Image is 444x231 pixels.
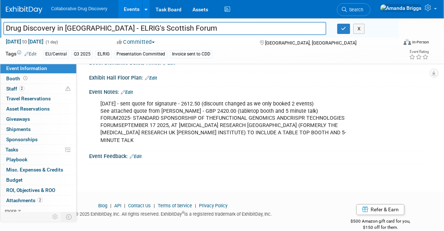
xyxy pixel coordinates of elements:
[6,136,38,142] span: Sponsorships
[6,116,30,122] span: Giveaways
[0,175,76,185] a: Budget
[6,86,24,92] span: Staff
[0,124,76,134] a: Shipments
[0,114,76,124] a: Giveaways
[65,86,70,92] span: Potential Scheduling Conflict -- at least one attendee is tagged in another overlapping event.
[72,50,93,58] div: Q3 2025
[5,38,44,45] span: [DATE] [DATE]
[0,63,76,73] a: Event Information
[170,50,213,58] div: Invoice sent to CDD
[0,135,76,145] a: Sponsorships
[6,177,23,183] span: Budget
[182,211,185,215] sup: ®
[99,203,108,209] a: Blog
[199,203,228,209] a: Privacy Policy
[19,86,24,91] span: 2
[6,65,47,71] span: Event Information
[129,203,151,209] a: Contact Us
[347,7,364,12] span: Search
[24,51,37,57] a: Edit
[6,96,51,101] span: Travel Reservations
[21,39,28,45] span: to
[0,165,76,175] a: Misc. Expenses & Credits
[353,24,365,34] button: X
[0,206,76,216] a: more
[145,76,157,81] a: Edit
[6,76,29,81] span: Booth
[332,225,429,231] div: $150 off for them.
[37,197,43,203] span: 2
[0,155,76,165] a: Playbook
[114,50,167,58] div: Presentation Committed
[0,104,76,114] a: Asset Reservations
[0,185,76,195] a: ROI, Objectives & ROO
[194,203,198,209] span: |
[5,147,18,153] span: Tasks
[5,208,16,213] span: more
[95,97,361,148] div: [DATE] - sent quote for signature - 2612.50 (discount changed as we only booked 2 events) See att...
[6,157,27,162] span: Playbook
[380,4,422,12] img: Amanda Briggs
[152,203,157,209] span: |
[0,145,76,155] a: Tasks
[0,94,76,104] a: Travel Reservations
[51,6,107,11] span: Collaborative Drug Discovery
[356,204,405,215] a: Refer & Earn
[6,187,55,193] span: ROI, Objectives & ROO
[43,50,69,58] div: EU/Central
[0,74,76,84] a: Booth
[5,50,37,58] td: Tags
[5,209,321,218] div: Copyright © 2025 ExhibitDay, Inc. All rights reserved. ExhibitDay is a registered trademark of Ex...
[95,50,112,58] div: ELRIG
[332,214,429,231] div: $500 Amazon gift card for you,
[89,86,429,96] div: Event Notes:
[114,38,158,46] button: Committed
[6,106,50,112] span: Asset Reservations
[265,40,357,46] span: [GEOGRAPHIC_DATA], [GEOGRAPHIC_DATA]
[6,197,43,203] span: Attachments
[130,154,142,159] a: Edit
[412,39,429,45] div: In-Person
[158,203,192,209] a: Terms of Service
[337,3,371,16] a: Search
[6,6,42,14] img: ExhibitDay
[109,203,114,209] span: |
[6,167,63,173] span: Misc. Expenses & Credits
[123,203,127,209] span: |
[404,39,411,45] img: Format-Inperson.png
[89,151,429,161] div: Event Feedback:
[0,84,76,94] a: Staff2
[115,203,122,209] a: API
[62,212,77,222] td: Toggle Event Tabs
[89,72,429,82] div: Exhibit Hall Floor Plan:
[6,126,31,132] span: Shipments
[22,76,29,81] span: Booth not reserved yet
[368,38,430,49] div: Event Format
[121,90,133,95] a: Edit
[409,50,429,54] div: Event Rating
[49,212,62,222] td: Personalize Event Tab Strip
[0,196,76,205] a: Attachments2
[45,40,58,45] span: (1 day)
